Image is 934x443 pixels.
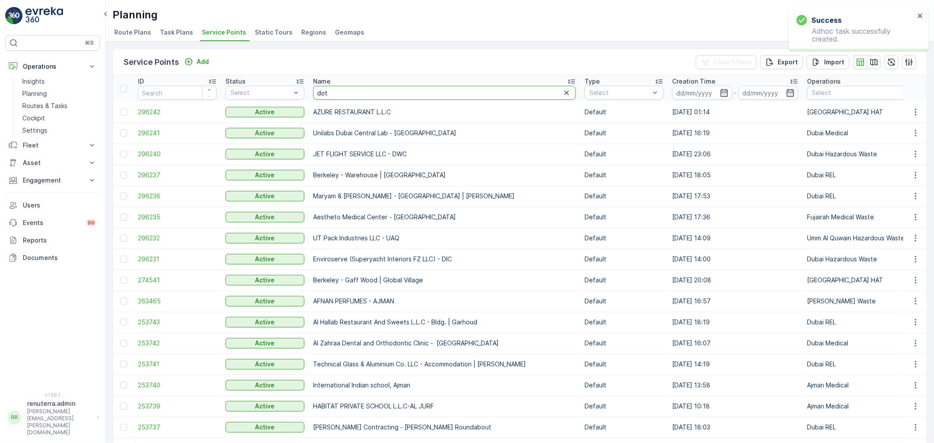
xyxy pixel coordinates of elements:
input: Search [138,86,217,100]
p: Default [585,171,663,179]
p: Export [778,58,798,67]
a: 253743 [138,318,217,327]
p: Documents [23,253,96,262]
a: Users [5,197,100,214]
span: 296240 [138,150,217,158]
td: [DATE] 14:09 [668,228,803,249]
p: Aestheto Medical Center - [GEOGRAPHIC_DATA] [313,213,576,221]
p: Creation Time [672,77,715,86]
p: 99 [88,219,95,226]
p: Default [585,108,663,116]
td: [DATE] 18:19 [668,312,803,333]
div: Toggle Row Selected [120,151,127,158]
div: RR [7,411,21,425]
p: Active [255,402,275,411]
button: Active [226,254,304,264]
p: Default [585,213,663,221]
a: 296232 [138,234,217,243]
input: dd/mm/yyyy [739,86,799,100]
a: 253739 [138,402,217,411]
p: Active [255,381,275,390]
p: Select [589,88,650,97]
a: Reports [5,232,100,249]
span: Task Plans [160,28,193,37]
button: Active [226,233,304,243]
span: Geomaps [335,28,364,37]
p: Technical Glass & Aluminium Co. LLC - Accommodation | [PERSON_NAME] [313,360,576,369]
p: Users [23,201,96,210]
button: Engagement [5,172,100,189]
p: Active [255,234,275,243]
div: Toggle Row Selected [120,319,127,326]
div: Toggle Row Selected [120,424,127,431]
div: Toggle Row Selected [120,130,127,137]
p: Select [230,88,291,97]
p: renuterra.admin [27,399,93,408]
p: UT Pack Industries LLC - UAQ [313,234,576,243]
p: Active [255,276,275,285]
a: 296236 [138,192,217,200]
p: Type [585,77,600,86]
p: Events [23,218,81,227]
button: Active [226,275,304,285]
a: Planning [19,88,100,100]
a: 296242 [138,108,217,116]
div: Toggle Row Selected [120,403,127,410]
div: Toggle Row Selected [120,256,127,263]
button: close [917,12,923,21]
p: Default [585,150,663,158]
a: 274541 [138,276,217,285]
button: Active [226,317,304,327]
img: logo_light-DOdMpM7g.png [25,7,63,25]
span: v 1.50.1 [5,392,100,397]
td: [DATE] 13:58 [668,375,803,396]
p: Active [255,108,275,116]
div: Toggle Row Selected [120,235,127,242]
p: Al Hallab Restaurant And Sweets L.L.C - Bldg. | Garhoud [313,318,576,327]
button: RRrenuterra.admin[PERSON_NAME][EMAIL_ADDRESS][PERSON_NAME][DOMAIN_NAME] [5,399,100,436]
button: Active [226,107,304,117]
div: Toggle Row Selected [120,172,127,179]
span: 253741 [138,360,217,369]
span: 296235 [138,213,217,221]
p: Name [313,77,331,86]
p: Active [255,129,275,137]
p: AFNAN PERFUMES - AJMAN [313,297,576,306]
button: Active [226,359,304,369]
button: Active [226,191,304,201]
td: [DATE] 16:07 [668,333,803,354]
a: 263465 [138,297,217,306]
p: Planning [22,89,47,98]
p: Default [585,276,663,285]
p: Default [585,402,663,411]
div: Toggle Row Selected [120,340,127,347]
p: Operations [807,77,841,86]
p: Default [585,381,663,390]
p: Routes & Tasks [22,102,67,110]
button: Active [226,170,304,180]
p: ⌘B [85,39,94,46]
a: 296241 [138,129,217,137]
p: Al Zahraa Dental and Orthodontic Clinic - [GEOGRAPHIC_DATA] [313,339,576,348]
p: Maryam & [PERSON_NAME] - [GEOGRAPHIC_DATA] | [PERSON_NAME] [313,192,576,200]
div: Toggle Row Selected [120,193,127,200]
a: 296237 [138,171,217,179]
p: Clear Filters [713,58,751,67]
p: Cockpit [22,114,45,123]
td: [DATE] 16:57 [668,291,803,312]
p: Import [824,58,844,67]
p: Default [585,255,663,264]
p: - [734,88,737,98]
td: [DATE] 20:08 [668,270,803,291]
p: Active [255,213,275,221]
p: Adhoc task successfully created. [797,27,915,43]
p: Operations [23,62,82,71]
p: AZURE RESTAURANT L.L.C [313,108,576,116]
div: Toggle Row Selected [120,298,127,305]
